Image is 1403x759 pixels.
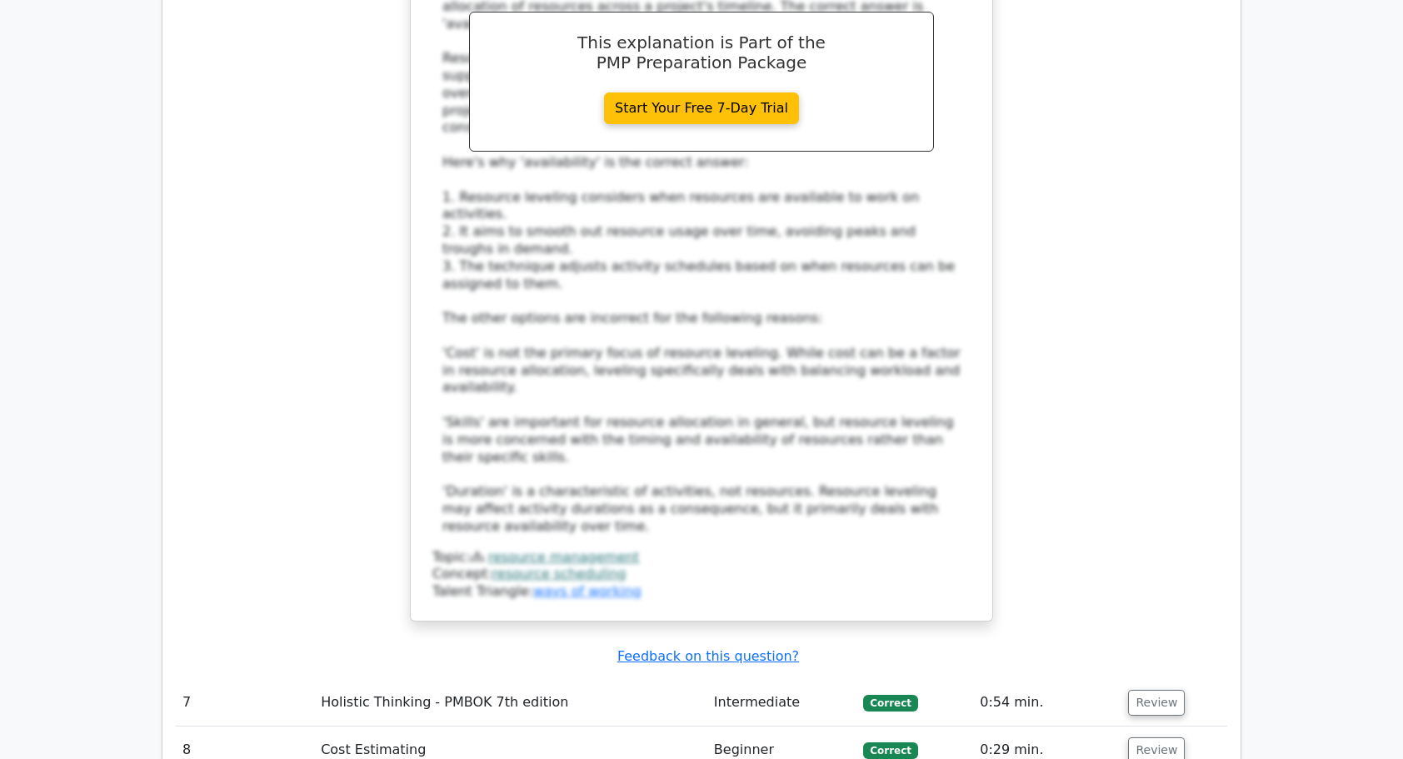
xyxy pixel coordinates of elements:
div: Concept: [432,566,971,583]
div: Talent Triangle: [432,549,971,601]
a: resource management [488,549,639,565]
div: Topic: [432,549,971,567]
td: Holistic Thinking - PMBOK 7th edition [314,679,707,727]
a: Start Your Free 7-Day Trial [604,92,799,124]
span: Correct [863,742,917,759]
td: 0:54 min. [973,679,1121,727]
button: Review [1128,690,1185,716]
a: ways of working [533,583,642,599]
td: Intermediate [707,679,857,727]
span: Correct [863,695,917,712]
td: 7 [176,679,314,727]
a: resource scheduling [492,566,627,582]
a: Feedback on this question? [617,648,799,664]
